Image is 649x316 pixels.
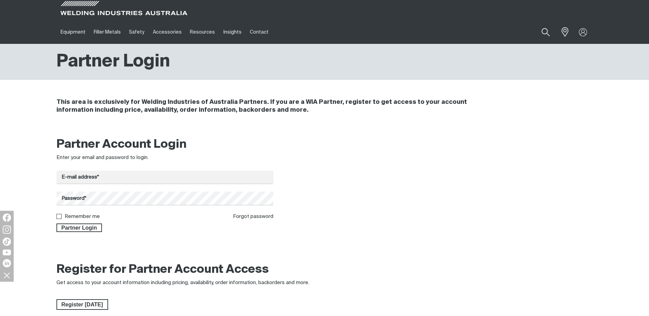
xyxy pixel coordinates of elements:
[246,20,273,44] a: Contact
[56,137,274,152] h2: Partner Account Login
[525,24,557,40] input: Product name or item number...
[56,299,108,310] a: Register Today
[56,154,274,162] div: Enter your email and password to login.
[65,214,100,219] label: Remember me
[3,250,11,255] img: YouTube
[56,98,502,114] h4: This area is exclusively for Welding Industries of Australia Partners. If you are a WIA Partner, ...
[56,280,309,285] span: Get access to your account information including pricing, availability, order information, backor...
[3,259,11,267] img: LinkedIn
[3,214,11,222] img: Facebook
[149,20,186,44] a: Accessories
[57,223,102,232] span: Partner Login
[56,51,170,73] h1: Partner Login
[56,223,102,232] button: Partner Login
[3,226,11,234] img: Instagram
[1,269,13,281] img: hide socials
[90,20,125,44] a: Filler Metals
[233,214,273,219] a: Forgot password
[3,238,11,246] img: TikTok
[56,20,90,44] a: Equipment
[125,20,148,44] a: Safety
[534,24,557,40] button: Search products
[186,20,219,44] a: Resources
[57,299,107,310] span: Register [DATE]
[56,20,459,44] nav: Main
[56,262,269,277] h2: Register for Partner Account Access
[219,20,245,44] a: Insights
